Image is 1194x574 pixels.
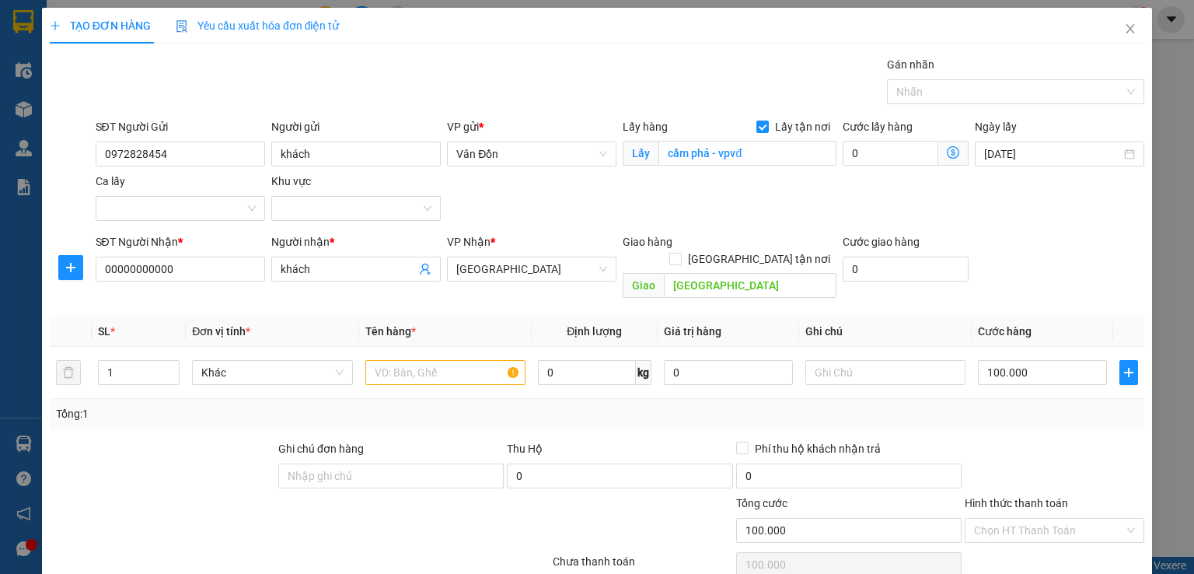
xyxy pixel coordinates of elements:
[623,273,664,298] span: Giao
[56,360,81,385] button: delete
[271,118,441,135] div: Người gửi
[658,141,836,166] input: Lấy tận nơi
[1108,8,1152,51] button: Close
[507,443,543,455] span: Thu Hộ
[843,141,938,166] input: Cước lấy hàng
[201,361,343,384] span: Khác
[58,255,83,280] button: plus
[176,19,340,32] span: Yêu cầu xuất hóa đơn điện tử
[984,145,1121,163] input: Ngày lấy
[623,121,668,133] span: Lấy hàng
[96,233,265,250] div: SĐT Người Nhận
[843,257,969,282] input: Cước giao hàng
[278,443,364,455] label: Ghi chú đơn hàng
[1124,23,1136,35] span: close
[636,360,651,385] span: kg
[682,250,836,268] span: [GEOGRAPHIC_DATA] tận nơi
[769,118,836,135] span: Lấy tận nơi
[456,142,607,166] span: Vân Đồn
[192,325,250,338] span: Đơn vị tính
[965,497,1068,509] label: Hình thức thanh toán
[1119,360,1138,385] button: plus
[98,325,110,338] span: SL
[947,146,959,159] span: dollar-circle
[1120,366,1137,379] span: plus
[447,118,616,135] div: VP gửi
[271,173,441,190] div: Khu vực
[975,121,1017,133] label: Ngày lấy
[50,20,61,31] span: plus
[365,360,525,385] input: VD: Bàn, Ghế
[176,20,188,33] img: icon
[887,58,934,71] label: Gán nhãn
[623,236,672,248] span: Giao hàng
[799,317,972,347] th: Ghi chú
[56,405,462,422] div: Tổng: 1
[843,236,920,248] label: Cước giao hàng
[664,273,836,298] input: Dọc đường
[664,360,793,385] input: 0
[447,236,491,248] span: VP Nhận
[805,360,965,385] input: Ghi Chú
[271,233,441,250] div: Người nhận
[50,19,151,32] span: TẠO ĐƠN HÀNG
[365,325,416,338] span: Tên hàng
[456,257,607,281] span: Hà Nội
[843,121,913,133] label: Cước lấy hàng
[419,263,431,275] span: user-add
[96,175,125,187] label: Ca lấy
[664,325,721,338] span: Giá trị hàng
[96,118,265,135] div: SĐT Người Gửi
[749,440,887,457] span: Phí thu hộ khách nhận trả
[736,497,787,509] span: Tổng cước
[567,325,622,338] span: Định lượng
[59,261,82,274] span: plus
[278,464,504,488] input: Ghi chú đơn hàng
[623,141,658,166] span: Lấy
[978,325,1032,338] span: Cước hàng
